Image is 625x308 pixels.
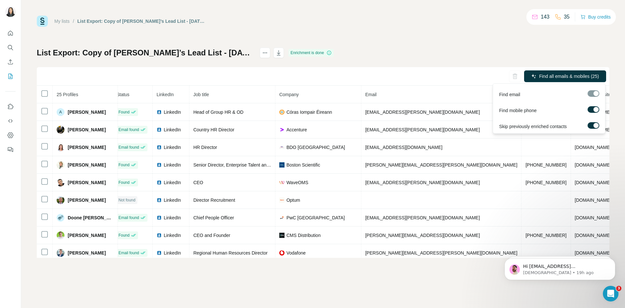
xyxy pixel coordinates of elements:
[193,92,209,97] span: Job title
[5,144,16,155] button: Feedback
[279,198,285,203] img: company-logo
[28,19,112,128] span: Hi [EMAIL_ADDRESS][DOMAIN_NAME], [PERSON_NAME] here 👋 I hope you're doing well and thank you for ...
[5,129,16,141] button: Dashboard
[57,143,64,151] img: Avatar
[279,215,285,220] img: company-logo
[57,108,64,116] div: A
[499,107,536,114] span: Find mobile phone
[157,233,162,238] img: LinkedIn logo
[286,162,320,168] span: Boston Scientific
[279,162,285,168] img: company-logo
[279,127,285,132] img: company-logo
[365,145,442,150] span: [EMAIL_ADDRESS][DOMAIN_NAME]
[193,250,268,256] span: Regional Human Resources Director
[5,56,16,68] button: Enrich CSV
[286,232,321,239] span: CMS Distribution
[495,245,625,290] iframe: Intercom notifications message
[57,249,64,257] img: Avatar
[525,180,566,185] span: [PHONE_NUMBER]
[37,48,254,58] h1: List Export: Copy of [PERSON_NAME]’s Lead List - [DATE] 12:27
[279,145,285,150] img: company-logo
[37,16,48,27] img: Surfe Logo
[575,215,611,220] span: [DOMAIN_NAME]
[164,179,181,186] span: LinkedIn
[73,18,74,24] li: /
[118,162,130,168] span: Found
[575,145,611,150] span: [DOMAIN_NAME]
[524,70,606,82] button: Find all emails & mobiles (25)
[5,27,16,39] button: Quick start
[164,214,181,221] span: LinkedIn
[564,13,570,21] p: 35
[164,250,181,256] span: LinkedIn
[57,92,78,97] span: 25 Profiles
[164,162,181,168] span: LinkedIn
[117,92,130,97] span: Status
[68,162,106,168] span: [PERSON_NAME]
[603,286,618,301] iframe: Intercom live chat
[279,250,285,256] img: company-logo
[164,144,181,151] span: LinkedIn
[193,162,296,168] span: Senior Director, Enterprise Talent and Engagement
[580,12,611,22] button: Buy credits
[57,196,64,204] img: Avatar
[539,73,599,80] span: Find all emails & mobiles (25)
[575,233,611,238] span: [DOMAIN_NAME]
[193,215,234,220] span: Chief People Officer
[365,180,480,185] span: [EMAIL_ADDRESS][PERSON_NAME][DOMAIN_NAME]
[68,109,106,115] span: [PERSON_NAME]
[68,250,106,256] span: [PERSON_NAME]
[77,18,207,24] div: List Export: Copy of [PERSON_NAME]’s Lead List - [DATE] 12:27
[164,197,181,203] span: LinkedIn
[157,250,162,256] img: LinkedIn logo
[193,180,203,185] span: CEO
[157,215,162,220] img: LinkedIn logo
[164,126,181,133] span: LinkedIn
[365,92,377,97] span: Email
[286,250,306,256] span: Vodafone
[157,198,162,203] img: LinkedIn logo
[5,7,16,17] img: Avatar
[5,70,16,82] button: My lists
[68,232,106,239] span: [PERSON_NAME]
[286,109,332,115] span: Córas Iompair Éireann
[499,91,520,98] span: Find email
[164,109,181,115] span: LinkedIn
[365,250,518,256] span: [PERSON_NAME][EMAIL_ADDRESS][PERSON_NAME][DOMAIN_NAME]
[157,180,162,185] img: LinkedIn logo
[68,126,106,133] span: [PERSON_NAME]
[575,162,611,168] span: [DOMAIN_NAME]
[279,110,285,115] img: company-logo
[54,19,70,24] a: My lists
[28,25,112,31] p: Message from Christian, sent 19h ago
[575,198,611,203] span: [DOMAIN_NAME]
[286,126,307,133] span: Accenture
[279,92,299,97] span: Company
[157,92,174,97] span: LinkedIn
[157,127,162,132] img: LinkedIn logo
[541,13,549,21] p: 143
[57,179,64,186] img: Avatar
[118,127,139,133] span: Email found
[575,180,611,185] span: [DOMAIN_NAME]
[193,198,235,203] span: Director Recruitment
[616,286,621,291] span: 3
[5,115,16,127] button: Use Surfe API
[193,233,230,238] span: CEO and Founder
[118,197,135,203] span: Not found
[365,215,480,220] span: [EMAIL_ADDRESS][PERSON_NAME][DOMAIN_NAME]
[68,179,106,186] span: [PERSON_NAME]
[279,180,285,185] img: company-logo
[118,215,139,221] span: Email found
[286,214,345,221] span: PwC [GEOGRAPHIC_DATA]
[365,233,480,238] span: [PERSON_NAME][EMAIL_ADDRESS][DOMAIN_NAME]
[68,197,106,203] span: [PERSON_NAME]
[193,127,234,132] span: Country HR Director
[57,231,64,239] img: Avatar
[260,48,270,58] button: actions
[288,49,334,57] div: Enrichment is done
[164,232,181,239] span: LinkedIn
[157,110,162,115] img: LinkedIn logo
[365,110,480,115] span: [EMAIL_ADDRESS][PERSON_NAME][DOMAIN_NAME]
